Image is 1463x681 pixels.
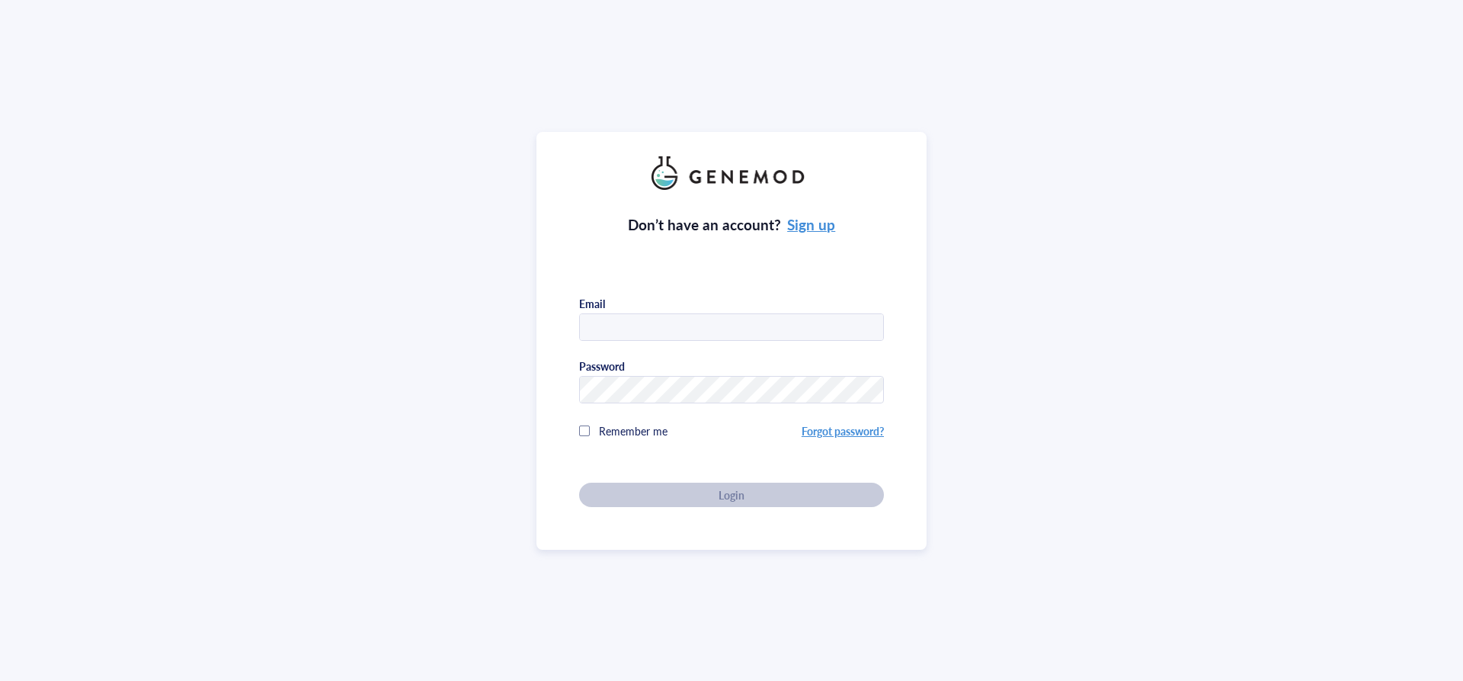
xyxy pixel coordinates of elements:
div: Don’t have an account? [628,214,836,236]
div: Email [579,297,605,310]
img: genemod_logo_light-BcqUzbGq.png [651,156,812,190]
a: Sign up [787,214,835,235]
div: Password [579,359,625,373]
a: Forgot password? [802,423,884,438]
span: Remember me [599,423,667,438]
